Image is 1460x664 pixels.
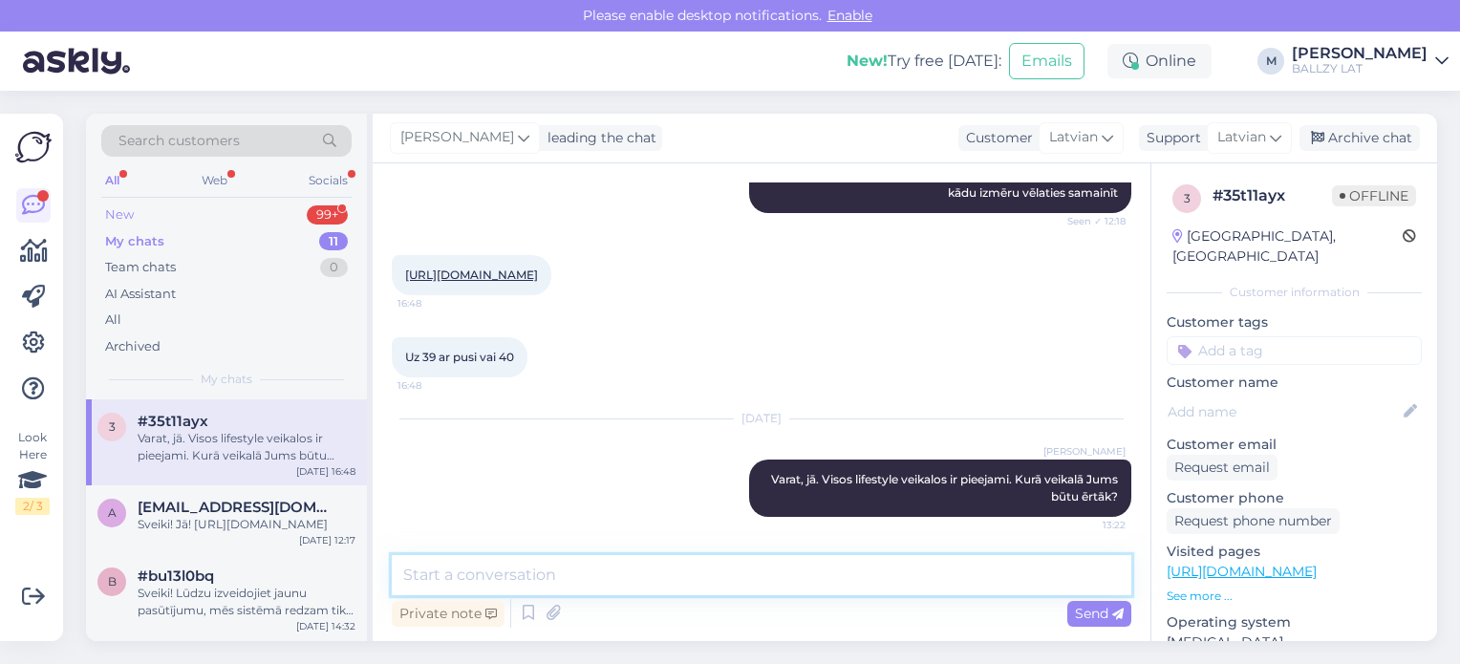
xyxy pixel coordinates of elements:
[138,568,214,585] span: #bu13l0bq
[771,472,1121,503] span: Varat, jā. Visos lifestyle veikalos ir pieejami. Kurā veikalā Jums būtu ērtāk?
[847,52,888,70] b: New!
[305,168,352,193] div: Socials
[138,430,355,464] div: Varat, jā. Visos lifestyle veikalos ir pieejami. Kurā veikalā Jums būtu ērtāk?
[108,574,117,589] span: b
[319,232,348,251] div: 11
[15,498,50,515] div: 2 / 3
[1167,312,1422,332] p: Customer tags
[201,371,252,388] span: My chats
[1168,401,1400,422] input: Add name
[1292,46,1428,61] div: [PERSON_NAME]
[400,127,514,148] span: [PERSON_NAME]
[118,131,240,151] span: Search customers
[296,464,355,479] div: [DATE] 16:48
[15,129,52,165] img: Askly Logo
[392,601,505,627] div: Private note
[1217,127,1266,148] span: Latvian
[105,258,176,277] div: Team chats
[101,168,123,193] div: All
[958,128,1033,148] div: Customer
[847,50,1001,73] div: Try free [DATE]:
[397,378,469,393] span: 16:48
[1167,455,1277,481] div: Request email
[405,350,514,364] span: Uz 39 ar pusi vai 40
[296,619,355,633] div: [DATE] 14:32
[108,505,117,520] span: a
[138,499,336,516] span: agrisaudars@inbox.lv
[1009,43,1084,79] button: Emails
[307,205,348,225] div: 99+
[1292,46,1449,76] a: [PERSON_NAME]BALLZY LAT
[198,168,231,193] div: Web
[1167,632,1422,653] p: [MEDICAL_DATA]
[1167,508,1340,534] div: Request phone number
[822,7,878,24] span: Enable
[1167,435,1422,455] p: Customer email
[1184,191,1191,205] span: 3
[105,232,164,251] div: My chats
[105,311,121,330] div: All
[138,413,208,430] span: #35t11ayx
[105,337,161,356] div: Archived
[1054,518,1126,532] span: 13:22
[138,585,355,619] div: Sveiki! Lūdzu izveidojiet jaunu pasūtījumu, mēs sistēmā redzam tikai apmaksātos pasūtījumus. Ja p...
[1167,488,1422,508] p: Customer phone
[109,419,116,434] span: 3
[1054,214,1126,228] span: Seen ✓ 12:18
[138,516,355,533] div: Sveiki! Jā! [URL][DOMAIN_NAME]
[320,258,348,277] div: 0
[1043,444,1126,459] span: [PERSON_NAME]
[1167,612,1422,632] p: Operating system
[1213,184,1332,207] div: # 35t11ayx
[1049,127,1098,148] span: Latvian
[1167,588,1422,605] p: See more ...
[1075,605,1124,622] span: Send
[1292,61,1428,76] div: BALLZY LAT
[1172,226,1403,267] div: [GEOGRAPHIC_DATA], [GEOGRAPHIC_DATA]
[1167,542,1422,562] p: Visited pages
[1107,44,1212,78] div: Online
[1167,336,1422,365] input: Add a tag
[1257,48,1284,75] div: M
[299,533,355,547] div: [DATE] 12:17
[1167,373,1422,393] p: Customer name
[15,429,50,515] div: Look Here
[105,205,134,225] div: New
[1139,128,1201,148] div: Support
[1167,563,1317,580] a: [URL][DOMAIN_NAME]
[392,410,1131,427] div: [DATE]
[105,285,176,304] div: AI Assistant
[540,128,656,148] div: leading the chat
[1167,284,1422,301] div: Customer information
[405,268,538,282] a: [URL][DOMAIN_NAME]
[1332,185,1416,206] span: Offline
[1299,125,1420,151] div: Archive chat
[397,296,469,311] span: 16:48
